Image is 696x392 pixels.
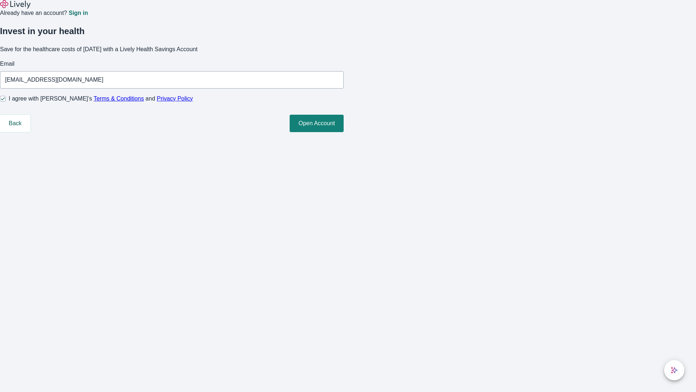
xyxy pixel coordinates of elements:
a: Sign in [69,10,88,16]
span: I agree with [PERSON_NAME]’s and [9,94,193,103]
a: Terms & Conditions [94,95,144,102]
button: chat [664,360,684,380]
a: Privacy Policy [157,95,193,102]
svg: Lively AI Assistant [671,367,678,374]
button: Open Account [290,115,344,132]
